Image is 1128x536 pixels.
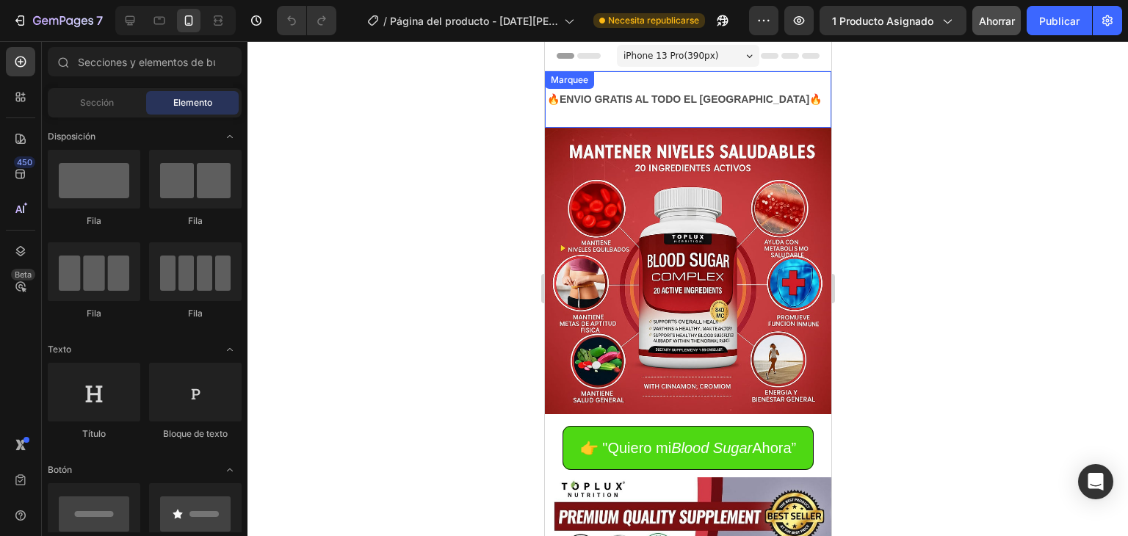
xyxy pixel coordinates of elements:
[82,428,106,439] font: Título
[188,215,203,226] font: Fila
[1027,6,1092,35] button: Publicar
[87,215,101,226] font: Fila
[48,47,242,76] input: Secciones y elementos de búsqueda
[48,131,95,142] font: Disposición
[96,13,103,28] font: 7
[979,15,1015,27] font: Ahorrar
[173,97,212,108] font: Elemento
[608,15,699,26] font: Necesita republicarse
[48,344,71,355] font: Texto
[383,15,387,27] font: /
[163,428,228,439] font: Bloque de texto
[277,6,336,35] div: Deshacer/Rehacer
[218,458,242,482] span: Abrir con palanca
[15,269,32,280] font: Beta
[545,41,831,536] iframe: Área de diseño
[820,6,966,35] button: 1 producto asignado
[218,338,242,361] span: Abrir con palanca
[390,15,558,43] font: Página del producto - [DATE][PERSON_NAME] 10:57:39
[87,308,101,319] font: Fila
[1078,464,1113,499] div: Abrir Intercom Messenger
[48,464,72,475] font: Botón
[832,15,933,27] font: 1 producto asignado
[188,308,203,319] font: Fila
[218,125,242,148] span: Abrir con palanca
[17,157,32,167] font: 450
[972,6,1021,35] button: Ahorrar
[80,97,114,108] font: Sección
[6,6,109,35] button: 7
[1039,15,1080,27] font: Publicar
